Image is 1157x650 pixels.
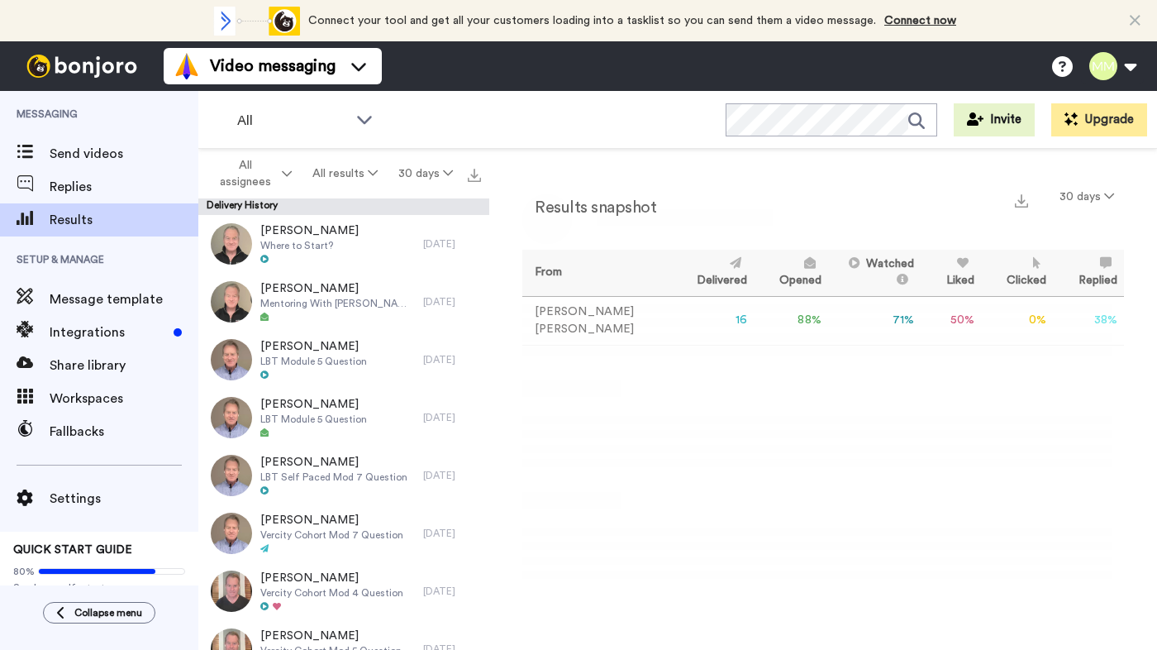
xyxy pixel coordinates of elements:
td: 38 % [1053,296,1124,345]
span: Video messaging [210,55,336,78]
a: [PERSON_NAME]Vercity Cohort Mod 7 Question[DATE] [198,504,489,562]
span: [PERSON_NAME] [260,222,359,239]
div: [DATE] [423,237,481,251]
button: 30 days [388,159,463,189]
span: [PERSON_NAME] [260,512,403,528]
th: Replied [1053,250,1124,296]
span: Vercity Cohort Mod 7 Question [260,528,403,542]
th: From [522,250,671,296]
td: 16 [671,296,754,345]
button: All results [302,159,388,189]
th: Clicked [981,250,1053,296]
button: Upgrade [1051,103,1147,136]
th: Opened [754,250,828,296]
span: Workspaces [50,389,198,409]
span: 80% [13,565,35,578]
span: [PERSON_NAME] [260,454,407,471]
div: Delivery History [198,198,489,215]
button: Collapse menu [43,602,155,624]
img: bj-logo-header-white.svg [20,55,144,78]
button: All assignees [202,151,302,197]
a: [PERSON_NAME]Vercity Cohort Mod 4 Question[DATE] [198,562,489,620]
th: Liked [921,250,981,296]
span: Where to Start? [260,239,359,252]
img: 8af386c8-f0f0-476a-8447-3edea1d4cd6f-thumb.jpg [211,339,252,380]
td: 71 % [828,296,921,345]
button: Invite [954,103,1035,136]
span: Mentoring With [PERSON_NAME] [260,297,415,310]
span: Integrations [50,323,167,342]
img: vm-color.svg [174,53,200,79]
div: [DATE] [423,585,481,598]
span: Send yourself a test [13,581,185,595]
span: Fallbacks [50,422,198,442]
td: [PERSON_NAME] [PERSON_NAME] [522,296,671,345]
div: [DATE] [423,295,481,308]
a: [PERSON_NAME]Mentoring With [PERSON_NAME][DATE] [198,273,489,331]
td: 0 % [981,296,1053,345]
a: [PERSON_NAME]LBT Module 5 Question[DATE] [198,389,489,447]
th: Delivered [671,250,754,296]
div: [DATE] [423,469,481,482]
a: Connect now [884,15,956,26]
span: [PERSON_NAME] [260,570,403,586]
img: 00774fd1-4c78-4782-a6d8-96387839e671-thumb.jpg [211,455,252,496]
img: 41b71b1c-5f81-47ac-8ce4-eb50e81c4f46-thumb.jpg [211,223,252,265]
button: Export a summary of each team member’s results that match this filter now. [1010,188,1033,212]
img: 6611293d-f3f2-4f89-957c-7128a0f44778-thumb.jpg [211,571,252,612]
div: [DATE] [423,411,481,424]
span: [PERSON_NAME] [260,628,402,644]
div: [DATE] [423,353,481,366]
span: [PERSON_NAME] [260,338,367,355]
div: [DATE] [423,527,481,540]
a: [PERSON_NAME]Where to Start?[DATE] [198,215,489,273]
span: Replies [50,177,198,197]
td: 50 % [921,296,981,345]
span: Send videos [50,144,198,164]
a: [PERSON_NAME]LBT Self Paced Mod 7 Question[DATE] [198,447,489,504]
span: Connect your tool and get all your customers loading into a tasklist so you can send them a video... [308,15,876,26]
span: LBT Module 5 Question [260,413,367,426]
span: Results [50,210,198,230]
span: LBT Self Paced Mod 7 Question [260,471,407,484]
span: All assignees [212,157,279,190]
div: animation [209,7,300,36]
td: 88 % [754,296,828,345]
button: 30 days [1050,182,1124,212]
span: Vercity Cohort Mod 4 Question [260,586,403,600]
span: Settings [50,489,198,509]
img: export.svg [468,169,481,182]
span: [PERSON_NAME] [260,280,415,297]
img: 1dabb941-1905-46bb-80e4-fbc073c92a12-thumb.jpg [211,513,252,554]
h2: Results snapshot [522,198,656,217]
span: All [237,111,348,131]
span: QUICK START GUIDE [13,544,132,556]
span: Message template [50,289,198,309]
span: Collapse menu [74,606,142,619]
a: [PERSON_NAME]LBT Module 5 Question[DATE] [198,331,489,389]
img: 59599505-2823-4114-8970-f568667e08d4-thumb.jpg [211,281,252,323]
img: 8d0034e5-2359-4e18-88cd-e550403035e3-thumb.jpg [211,397,252,438]
th: Watched [828,250,921,296]
span: Share library [50,356,198,375]
span: LBT Module 5 Question [260,355,367,368]
img: export.svg [1015,194,1028,208]
span: [PERSON_NAME] [260,396,367,413]
button: Export all results that match these filters now. [463,161,486,186]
